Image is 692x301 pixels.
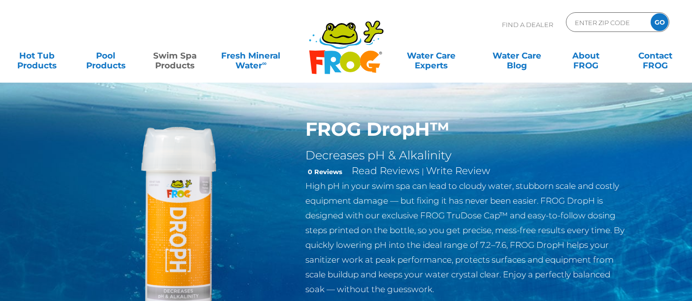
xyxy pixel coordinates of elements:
input: Zip Code Form [574,15,640,30]
a: Read Reviews [352,165,420,177]
sup: ∞ [262,60,266,67]
strong: 0 Reviews [308,168,342,176]
input: GO [651,13,668,31]
a: Water CareBlog [490,46,544,65]
a: Swim SpaProducts [148,46,202,65]
a: Write Review [426,165,490,177]
a: AboutFROG [559,46,613,65]
h1: FROG DropH™ [305,118,627,141]
p: Find A Dealer [502,12,553,37]
p: High pH in your swim spa can lead to cloudy water, stubborn scale and costly equipment damage — b... [305,179,627,297]
a: ContactFROG [628,46,682,65]
a: PoolProducts [79,46,132,65]
a: Hot TubProducts [10,46,64,65]
a: Fresh MineralWater∞ [217,46,285,65]
span: | [422,167,424,176]
h2: Decreases pH & Alkalinity [305,148,627,163]
a: Water CareExperts [387,46,474,65]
